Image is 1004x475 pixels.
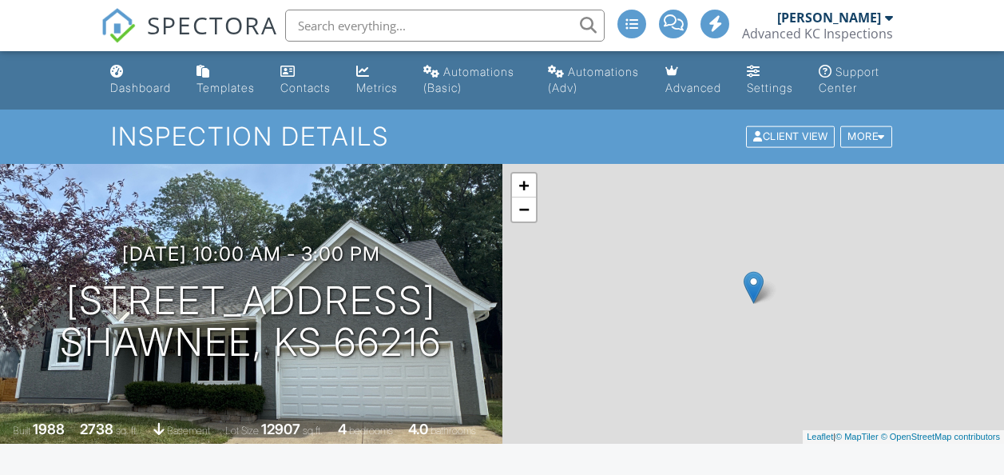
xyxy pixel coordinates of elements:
a: Contacts [274,58,337,103]
div: Advanced [665,81,721,94]
div: Dashboard [110,81,171,94]
span: bathrooms [431,425,476,437]
div: Automations (Basic) [423,65,514,94]
span: sq. ft. [116,425,138,437]
div: 12907 [261,421,300,437]
div: [PERSON_NAME] [777,10,881,26]
input: Search everything... [285,10,605,42]
h1: Inspection Details [111,122,894,150]
div: Settings [747,81,793,94]
div: Contacts [280,81,331,94]
a: Dashboard [104,58,177,103]
a: Settings [740,58,800,103]
div: Advanced KC Inspections [742,26,893,42]
h3: [DATE] 10:00 am - 3:00 pm [122,243,380,265]
a: Client View [744,130,839,142]
div: Metrics [356,81,398,94]
h1: [STREET_ADDRESS] Shawnee, KS 66216 [60,280,442,365]
div: 1988 [33,421,65,437]
div: Client View [746,126,835,148]
div: Support Center [819,65,879,94]
img: The Best Home Inspection Software - Spectora [101,8,136,43]
div: 2738 [80,421,113,437]
a: Automations (Basic) [417,58,529,103]
a: SPECTORA [101,22,278,55]
div: | [803,430,1004,444]
span: Built [13,425,30,437]
a: Zoom out [512,198,536,222]
a: © OpenStreetMap contributors [881,432,1000,441]
div: Automations (Adv) [548,65,639,94]
div: More [840,126,892,148]
span: SPECTORA [147,8,278,42]
a: Automations (Advanced) [542,58,646,103]
a: Support Center [812,58,900,103]
span: sq.ft. [303,425,323,437]
div: Templates [196,81,255,94]
span: Lot Size [225,425,259,437]
span: basement [167,425,210,437]
a: Leaflet [807,432,833,441]
a: Metrics [350,58,404,103]
a: Templates [190,58,261,103]
div: 4 [338,421,347,437]
a: © MapTiler [835,432,879,441]
span: bedrooms [349,425,393,437]
a: Zoom in [512,174,536,198]
a: Advanced [659,58,728,103]
div: 4.0 [408,421,428,437]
